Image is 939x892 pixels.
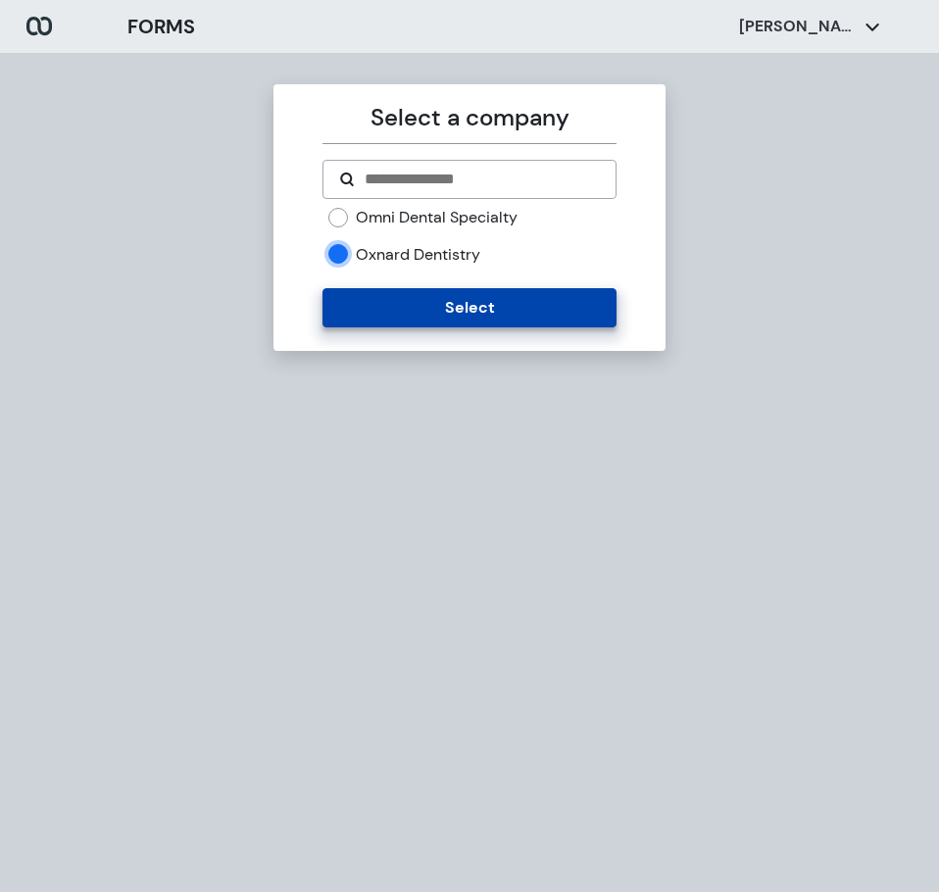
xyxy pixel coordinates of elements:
label: Oxnard Dentistry [356,244,480,266]
button: Select [322,288,616,327]
label: Omni Dental Specialty [356,207,518,228]
p: Select a company [322,100,616,135]
input: Search [363,168,599,191]
h3: FORMS [127,12,195,41]
p: [PERSON_NAME] [739,16,857,37]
